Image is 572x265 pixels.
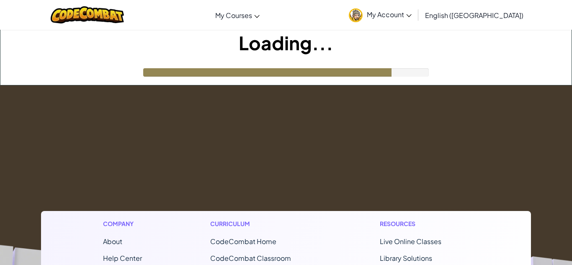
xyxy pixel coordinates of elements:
[210,237,276,246] span: CodeCombat Home
[425,11,523,20] span: English ([GEOGRAPHIC_DATA])
[103,254,142,262] a: Help Center
[51,6,124,23] img: CodeCombat logo
[103,237,122,246] a: About
[215,11,252,20] span: My Courses
[380,254,432,262] a: Library Solutions
[421,4,528,26] a: English ([GEOGRAPHIC_DATA])
[210,254,291,262] a: CodeCombat Classroom
[349,8,363,22] img: avatar
[380,237,441,246] a: Live Online Classes
[345,2,416,28] a: My Account
[103,219,142,228] h1: Company
[211,4,264,26] a: My Courses
[210,219,312,228] h1: Curriculum
[380,219,469,228] h1: Resources
[0,30,572,56] h1: Loading...
[367,10,412,19] span: My Account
